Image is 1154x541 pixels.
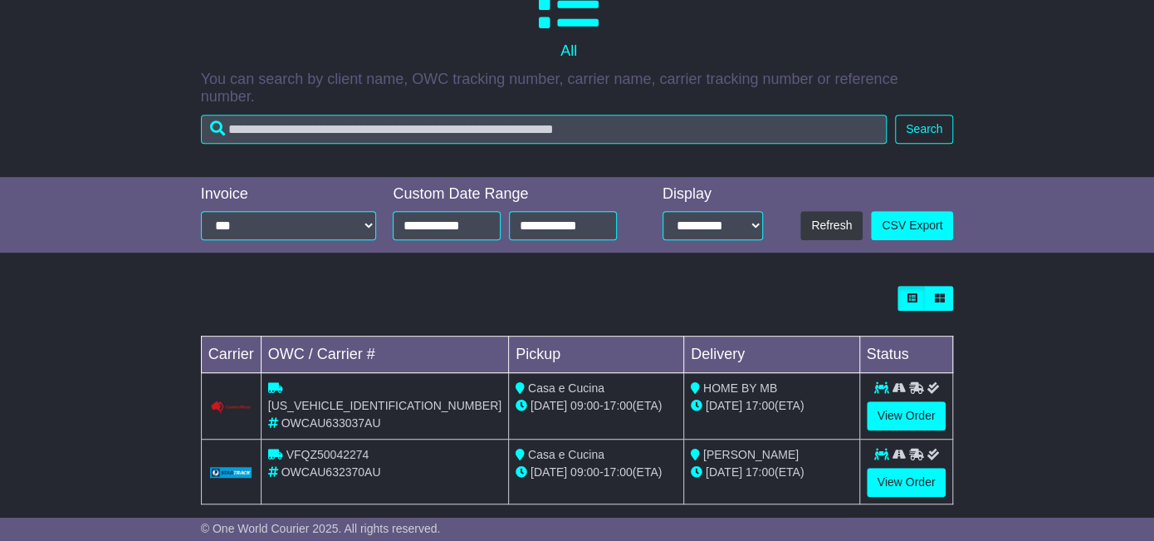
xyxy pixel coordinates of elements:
[528,381,604,395] span: Casa e Cucina
[895,115,953,144] button: Search
[528,448,604,461] span: Casa e Cucina
[516,397,677,415] div: - (ETA)
[703,448,799,461] span: [PERSON_NAME]
[570,465,599,479] span: 09:00
[531,465,567,479] span: [DATE]
[859,337,953,373] td: Status
[201,71,954,106] p: You can search by client name, OWC tracking number, carrier name, carrier tracking number or refe...
[516,464,677,481] div: - (ETA)
[691,464,853,481] div: (ETA)
[268,399,501,412] span: [US_VEHICLE_IDENTIFICATION_NUMBER]
[706,465,742,479] span: [DATE]
[867,401,946,430] a: View Order
[663,185,763,204] div: Display
[800,211,863,240] button: Refresh
[871,211,953,240] a: CSV Export
[867,468,946,497] a: View Order
[746,399,775,412] span: 17:00
[746,465,775,479] span: 17:00
[201,185,377,204] div: Invoice
[531,399,567,412] span: [DATE]
[281,416,381,430] span: OWCAU633037AU
[683,337,859,373] td: Delivery
[201,337,261,373] td: Carrier
[286,448,369,461] span: VFQZ50042274
[604,399,633,412] span: 17:00
[210,401,252,414] img: Couriers_Please.png
[210,467,252,478] img: GetCarrierServiceLogo
[261,337,508,373] td: OWC / Carrier #
[281,465,381,479] span: OWCAU632370AU
[604,465,633,479] span: 17:00
[570,399,599,412] span: 09:00
[691,397,853,415] div: (ETA)
[706,399,742,412] span: [DATE]
[393,185,633,204] div: Custom Date Range
[509,337,684,373] td: Pickup
[201,522,441,535] span: © One World Courier 2025. All rights reserved.
[703,381,777,395] span: HOME BY MB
